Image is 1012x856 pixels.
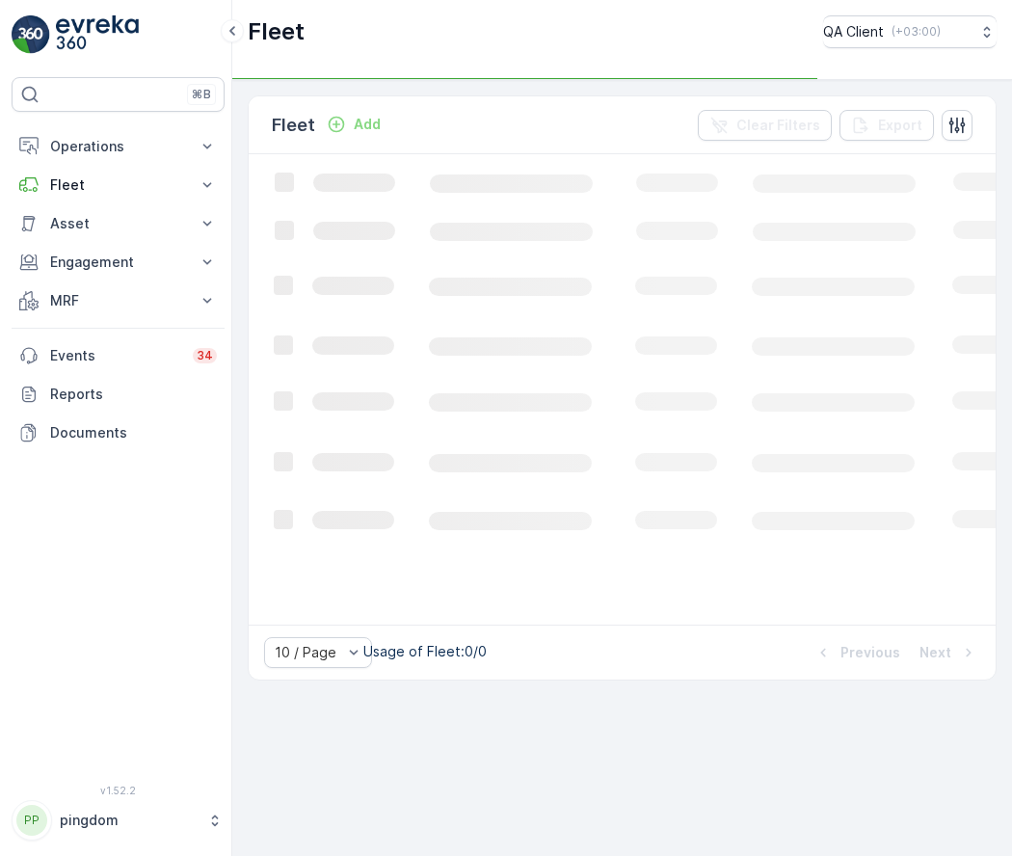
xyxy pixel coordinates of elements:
[12,414,225,452] a: Documents
[839,110,934,141] button: Export
[50,291,186,310] p: MRF
[248,16,305,47] p: Fleet
[736,116,820,135] p: Clear Filters
[892,24,941,40] p: ( +03:00 )
[12,127,225,166] button: Operations
[319,113,388,136] button: Add
[50,253,186,272] p: Engagement
[16,805,47,836] div: PP
[12,15,50,54] img: logo
[50,137,186,156] p: Operations
[50,214,186,233] p: Asset
[56,15,139,54] img: logo_light-DOdMpM7g.png
[50,175,186,195] p: Fleet
[197,348,213,363] p: 34
[60,811,198,830] p: pingdom
[840,643,900,662] p: Previous
[192,87,211,102] p: ⌘B
[354,115,381,134] p: Add
[12,800,225,841] button: PPpingdom
[363,642,487,661] p: Usage of Fleet : 0/0
[823,22,884,41] p: QA Client
[50,346,181,365] p: Events
[919,643,951,662] p: Next
[878,116,922,135] p: Export
[12,281,225,320] button: MRF
[272,112,315,139] p: Fleet
[50,423,217,442] p: Documents
[12,375,225,414] a: Reports
[12,243,225,281] button: Engagement
[12,785,225,796] span: v 1.52.2
[812,641,902,664] button: Previous
[12,336,225,375] a: Events34
[823,15,997,48] button: QA Client(+03:00)
[698,110,832,141] button: Clear Filters
[12,204,225,243] button: Asset
[12,166,225,204] button: Fleet
[918,641,980,664] button: Next
[50,385,217,404] p: Reports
